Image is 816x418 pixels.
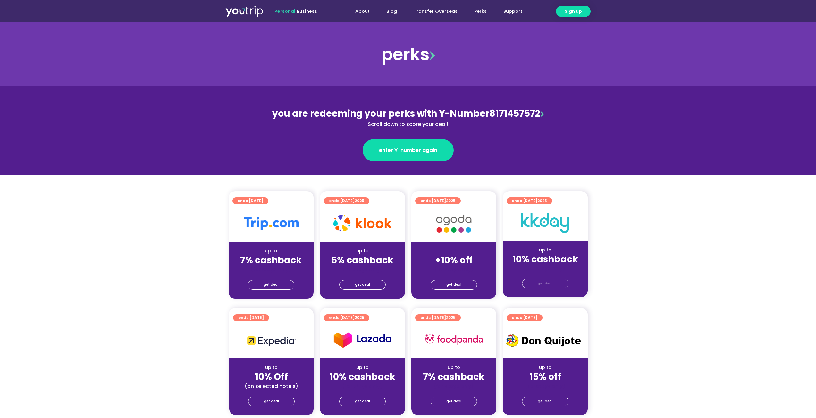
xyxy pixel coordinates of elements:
a: Support [495,5,531,17]
strong: 5% cashback [331,254,393,266]
span: 2025 [355,315,364,320]
span: ends [DATE] [420,197,456,204]
a: Transfer Overseas [405,5,466,17]
a: ends [DATE]2025 [324,197,369,204]
span: ends [DATE] [420,314,456,321]
a: Business [297,8,317,14]
strong: +10% off [435,254,473,266]
span: get deal [538,397,553,406]
strong: 10% cashback [330,371,395,383]
span: Sign up [565,8,582,15]
div: up to [234,364,308,371]
a: ends [DATE]2025 [507,197,552,204]
a: enter Y-number again [363,139,454,161]
strong: 15% off [529,371,561,383]
a: get deal [248,280,294,290]
span: you are redeeming your perks with Y-Number [272,107,489,120]
span: get deal [446,280,461,289]
a: get deal [339,397,386,406]
a: get deal [522,397,568,406]
strong: 10% cashback [512,253,578,266]
a: get deal [431,397,477,406]
div: (for stays only) [325,266,400,273]
strong: 7% cashback [423,371,484,383]
span: ends [DATE] [238,197,263,204]
div: (for stays only) [325,383,400,389]
span: get deal [264,280,279,289]
a: Blog [378,5,405,17]
a: ends [DATE]2025 [415,314,461,321]
span: 2025 [446,198,456,203]
span: enter Y-number again [379,146,437,154]
span: ends [DATE] [512,314,537,321]
a: ends [DATE]2025 [415,197,461,204]
a: Sign up [556,6,591,17]
div: up to [508,364,583,371]
span: | [274,8,317,14]
div: up to [325,248,400,254]
a: Perks [466,5,495,17]
span: up to [448,248,460,254]
div: up to [234,248,308,254]
a: get deal [522,279,568,288]
span: ends [DATE] [512,197,547,204]
a: get deal [339,280,386,290]
span: Personal [274,8,295,14]
a: ends [DATE] [507,314,543,321]
div: 8171457572 [269,107,547,128]
div: (for stays only) [416,266,491,273]
span: get deal [446,397,461,406]
span: ends [DATE] [238,314,264,321]
a: get deal [431,280,477,290]
strong: 10% Off [255,371,288,383]
a: About [347,5,378,17]
div: (for stays only) [416,383,491,389]
div: Scroll down to score your deal! [269,120,547,128]
span: get deal [355,397,370,406]
span: get deal [264,397,279,406]
strong: 7% cashback [240,254,302,266]
div: up to [416,364,491,371]
div: (on selected hotels) [234,383,308,389]
div: up to [325,364,400,371]
div: (for stays only) [508,265,583,272]
span: ends [DATE] [329,314,364,321]
span: 2025 [537,198,547,203]
span: get deal [355,280,370,289]
nav: Menu [334,5,531,17]
span: 2025 [355,198,364,203]
a: ends [DATE] [232,197,268,204]
a: ends [DATE]2025 [324,314,369,321]
a: get deal [248,397,295,406]
div: (for stays only) [508,383,583,389]
a: ends [DATE] [233,314,269,321]
div: up to [508,247,583,253]
span: ends [DATE] [329,197,364,204]
div: (for stays only) [234,266,308,273]
span: 2025 [446,315,456,320]
span: get deal [538,279,553,288]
